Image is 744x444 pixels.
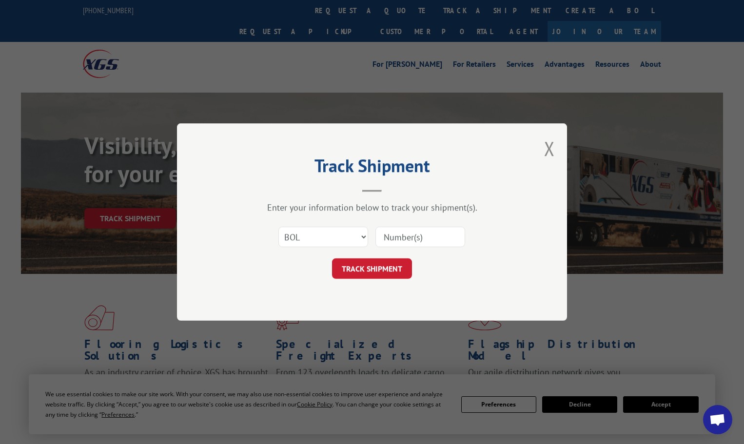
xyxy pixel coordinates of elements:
[375,227,465,247] input: Number(s)
[332,258,412,279] button: TRACK SHIPMENT
[703,405,732,434] a: Open chat
[226,202,518,213] div: Enter your information below to track your shipment(s).
[226,159,518,177] h2: Track Shipment
[544,135,555,161] button: Close modal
